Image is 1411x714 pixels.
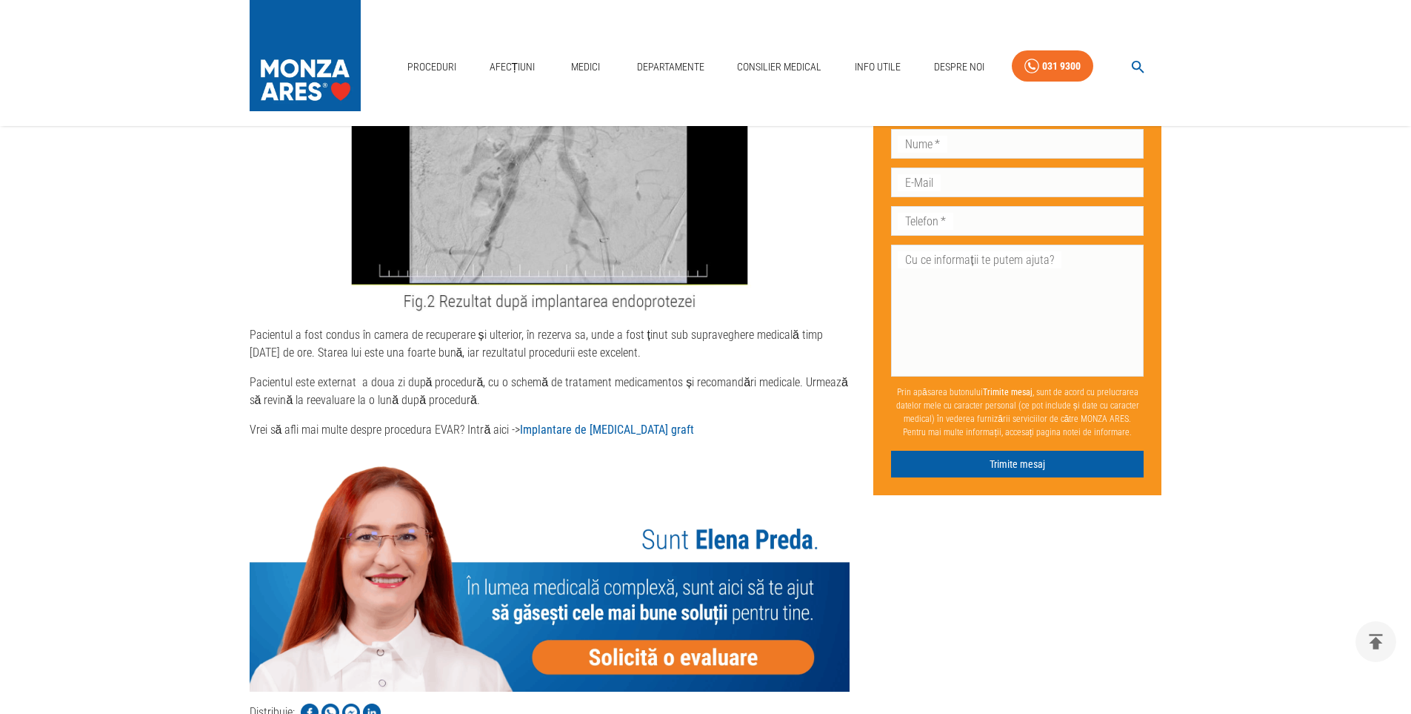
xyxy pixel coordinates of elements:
[401,52,462,82] a: Proceduri
[928,52,990,82] a: Despre Noi
[891,451,1144,478] button: Trimite mesaj
[484,52,541,82] a: Afecțiuni
[631,52,710,82] a: Departamente
[891,380,1144,445] p: Prin apăsarea butonului , sunt de acord cu prelucrarea datelor mele cu caracter personal (ce pot ...
[520,423,694,437] a: Implantare de [MEDICAL_DATA] graft
[250,326,850,362] p: Pacientul a fost condus în camera de recuperare și ulterior, în rezerva sa, unde a fost ținut sub...
[1042,57,1081,76] div: 031 9300
[562,52,610,82] a: Medici
[983,387,1033,397] b: Trimite mesaj
[1355,621,1396,662] button: delete
[849,52,907,82] a: Info Utile
[250,374,850,409] p: Pacientul este externat a doua zi după procedură, cu o schemă de tratament medicamentos și recoma...
[250,421,850,439] p: Vrei să afli mai multe despre procedura EVAR? Intră aici ->
[1012,50,1093,82] a: 031 9300
[250,451,850,691] img: null
[731,52,827,82] a: Consilier Medical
